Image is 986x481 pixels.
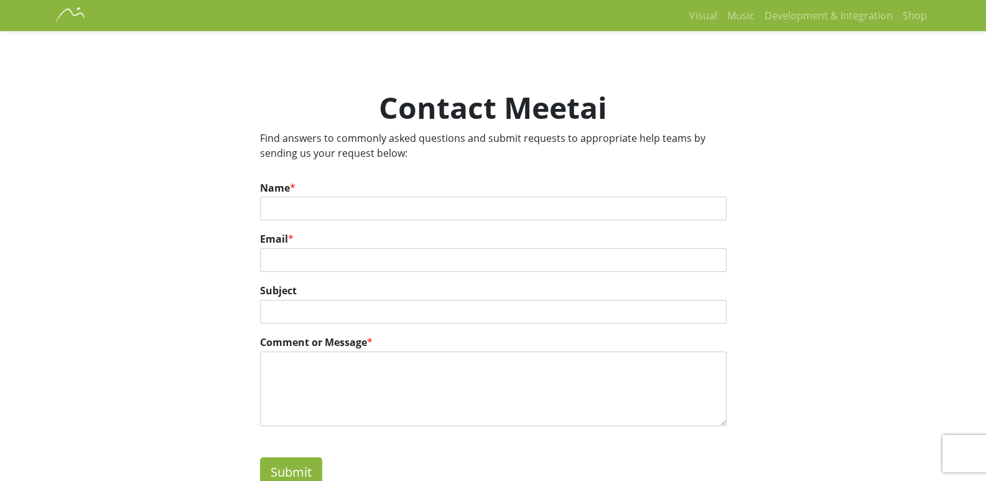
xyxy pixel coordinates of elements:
a: Music [722,3,760,28]
label: Subject [260,284,727,297]
a: Shop [898,3,932,28]
h1: Contact Meetai [260,90,727,126]
p: Find answers to commonly asked questions and submit requests to appropriate help teams by sending... [260,131,727,161]
label: Email [260,233,727,246]
label: Comment or Message [260,336,727,349]
a: Development & Integration [760,3,898,28]
a: Visual [684,3,722,28]
label: Name [260,182,727,195]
